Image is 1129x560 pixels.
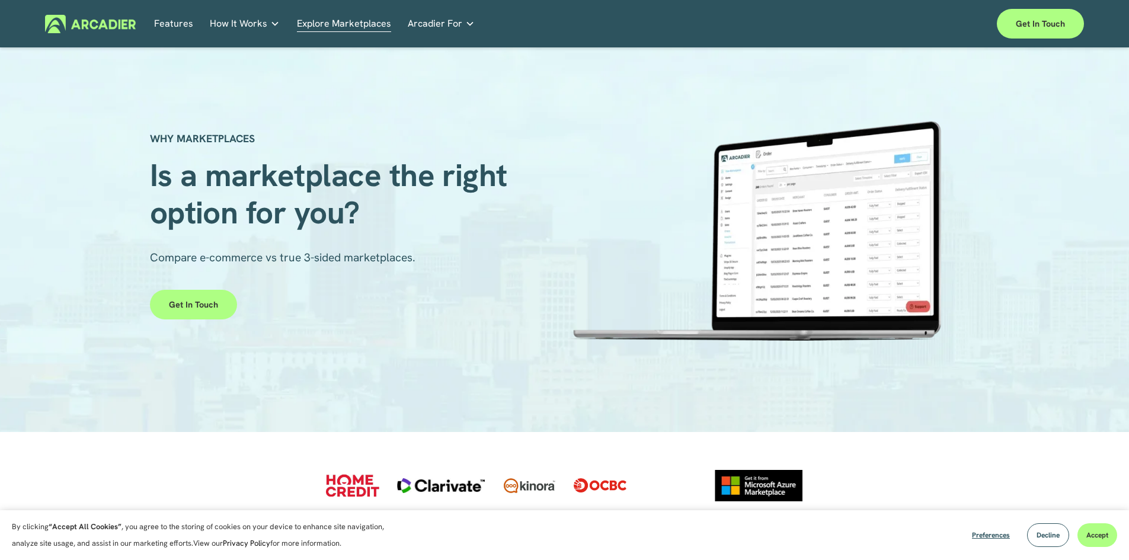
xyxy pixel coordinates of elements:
a: Get in touch [150,290,237,319]
span: How It Works [210,15,267,32]
a: folder dropdown [408,15,475,33]
strong: WHY MARKETPLACES [150,132,255,145]
a: Privacy Policy [223,538,270,548]
a: Get in touch [997,9,1084,39]
span: Decline [1037,530,1060,540]
img: Arcadier [45,15,136,33]
span: Compare e-commerce vs true 3-sided marketplaces. [150,250,415,265]
a: folder dropdown [210,15,280,33]
strong: “Accept All Cookies” [49,521,121,532]
span: Is a marketplace the right option for you? [150,155,516,232]
p: By clicking , you agree to the storing of cookies on your device to enhance site navigation, anal... [12,519,397,552]
button: Accept [1077,523,1117,547]
button: Preferences [963,523,1019,547]
span: Preferences [972,530,1010,540]
span: Accept [1086,530,1108,540]
a: Features [154,15,193,33]
button: Decline [1027,523,1069,547]
span: Arcadier For [408,15,462,32]
a: Explore Marketplaces [297,15,391,33]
